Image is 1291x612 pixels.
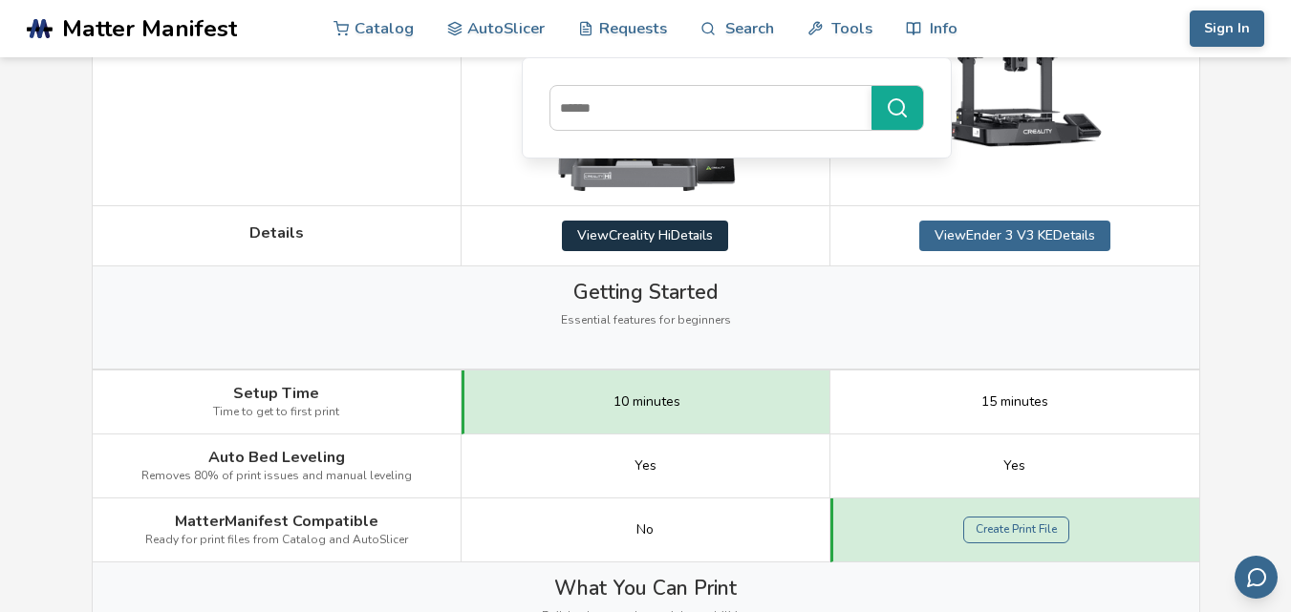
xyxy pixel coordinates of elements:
[1003,458,1025,474] span: Yes
[635,458,656,474] span: Yes
[213,406,339,419] span: Time to get to first print
[636,522,654,538] span: No
[1190,11,1264,47] button: Sign In
[573,281,718,304] span: Getting Started
[145,534,408,547] span: Ready for print files from Catalog and AutoSlicer
[562,221,728,251] a: ViewCreality HiDetails
[62,15,237,42] span: Matter Manifest
[613,394,680,410] span: 10 minutes
[249,224,304,242] span: Details
[963,517,1069,543] a: Create Print File
[919,221,1110,251] a: ViewEnder 3 V3 KEDetails
[561,314,731,327] span: Essential features for beginners
[1235,556,1278,599] button: Send feedback via email
[981,394,1048,410] span: 15 minutes
[554,577,737,600] span: What You Can Print
[175,513,378,530] span: MatterManifest Compatible
[208,449,345,466] span: Auto Bed Leveling
[141,470,412,483] span: Removes 80% of print issues and manual leveling
[233,385,319,402] span: Setup Time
